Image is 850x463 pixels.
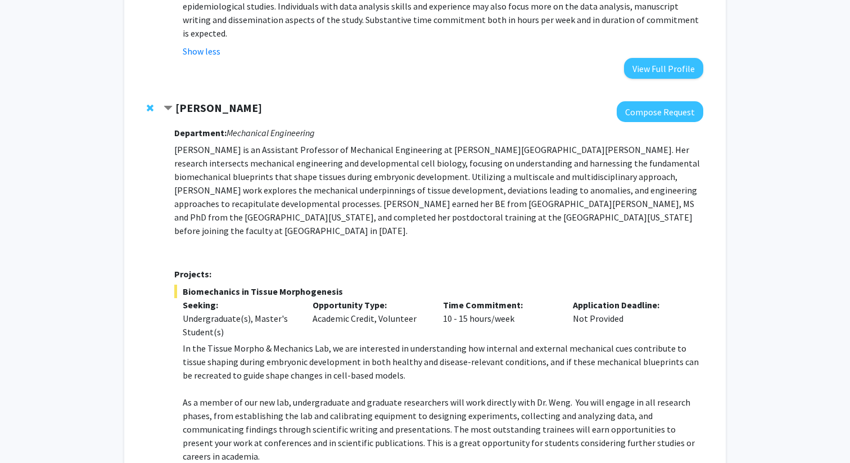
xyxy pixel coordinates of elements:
[183,298,296,312] p: Seeking:
[183,312,296,339] div: Undergraduate(s), Master's Student(s)
[174,268,211,280] strong: Projects:
[564,298,695,339] div: Not Provided
[617,101,703,122] button: Compose Request to Shinuo Weng
[183,44,220,58] button: Show less
[313,298,426,312] p: Opportunity Type:
[175,101,262,115] strong: [PERSON_NAME]
[624,58,703,79] button: View Full Profile
[164,104,173,113] span: Contract Shinuo Weng Bookmark
[435,298,565,339] div: 10 - 15 hours/week
[183,395,703,463] p: As a member of our new lab, undergraduate and graduate researchers will work directly with Dr. We...
[183,341,703,382] p: In the Tissue Morpho & Mechanics Lab, we are interested in understanding how internal and externa...
[227,127,315,138] i: Mechanical Engineering
[573,298,686,312] p: Application Deadline:
[304,298,435,339] div: Academic Credit, Volunteer
[8,412,48,455] iframe: Chat
[147,104,153,113] span: Remove Shinuo Weng from bookmarks
[443,298,557,312] p: Time Commitment:
[174,143,703,237] p: [PERSON_NAME] is an Assistant Professor of Mechanical Engineering at [PERSON_NAME][GEOGRAPHIC_DAT...
[174,285,703,298] span: Biomechanics in Tissue Morphogenesis
[174,127,227,138] strong: Department:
